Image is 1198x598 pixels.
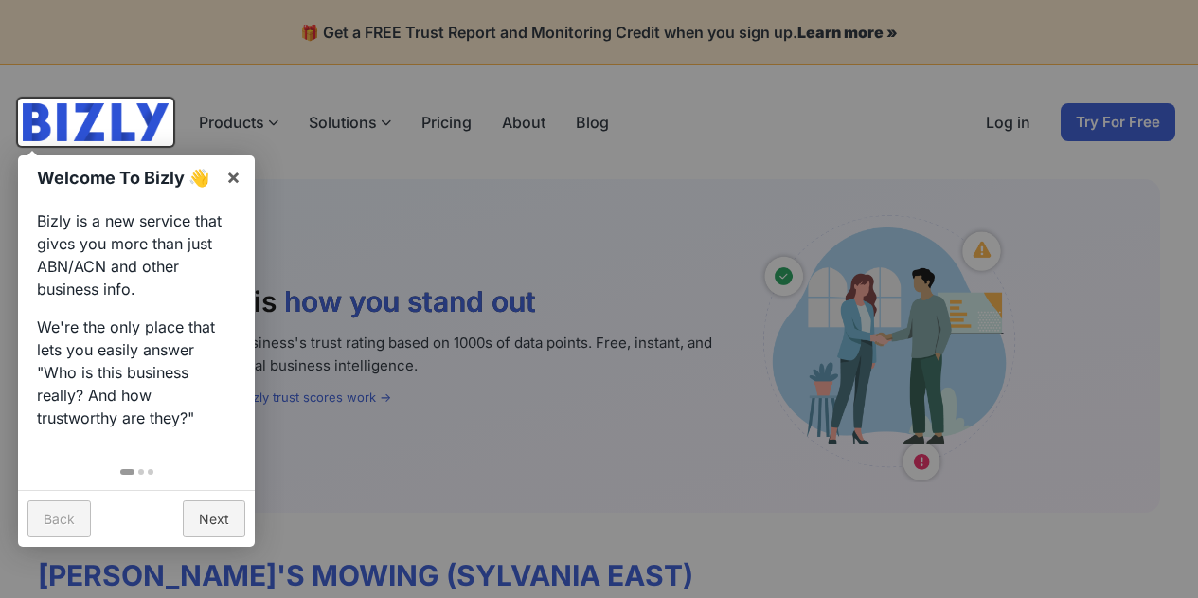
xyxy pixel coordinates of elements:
[183,500,245,537] a: Next
[37,316,236,429] p: We're the only place that lets you easily answer "Who is this business really? And how trustworth...
[212,155,255,198] a: ×
[37,209,236,300] p: Bizly is a new service that gives you more than just ABN/ACN and other business info.
[37,165,216,190] h1: Welcome To Bizly 👋
[27,500,91,537] a: Back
